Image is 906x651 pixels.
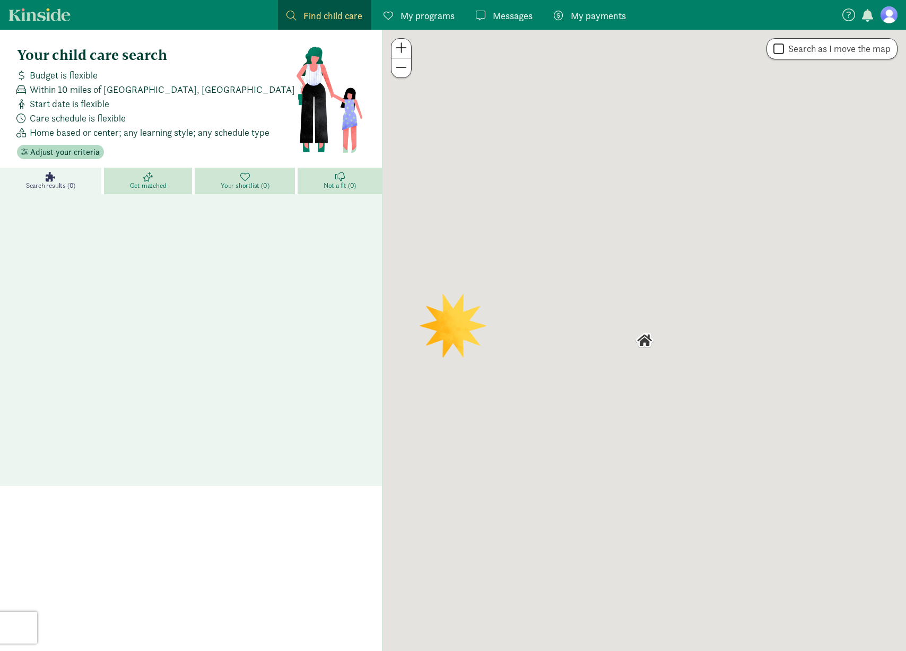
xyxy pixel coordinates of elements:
[571,8,626,23] span: My payments
[784,42,891,55] label: Search as I move the map
[635,332,654,350] div: Click to see details
[30,125,269,140] span: Home based or center; any learning style; any schedule type
[303,8,362,23] span: Find child care
[30,97,109,111] span: Start date is flexible
[30,68,98,82] span: Budget is flexible
[221,181,269,190] span: Your shortlist (0)
[324,181,356,190] span: Not a fit (0)
[30,146,100,159] span: Adjust your criteria
[130,181,167,190] span: Get matched
[30,111,126,125] span: Care schedule is flexible
[8,8,71,21] a: Kinside
[104,168,195,194] a: Get matched
[26,181,75,190] span: Search results (0)
[30,82,295,97] span: Within 10 miles of [GEOGRAPHIC_DATA], [GEOGRAPHIC_DATA]
[17,47,295,64] h4: Your child care search
[195,168,298,194] a: Your shortlist (0)
[493,8,533,23] span: Messages
[298,168,382,194] a: Not a fit (0)
[17,145,104,160] button: Adjust your criteria
[400,8,455,23] span: My programs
